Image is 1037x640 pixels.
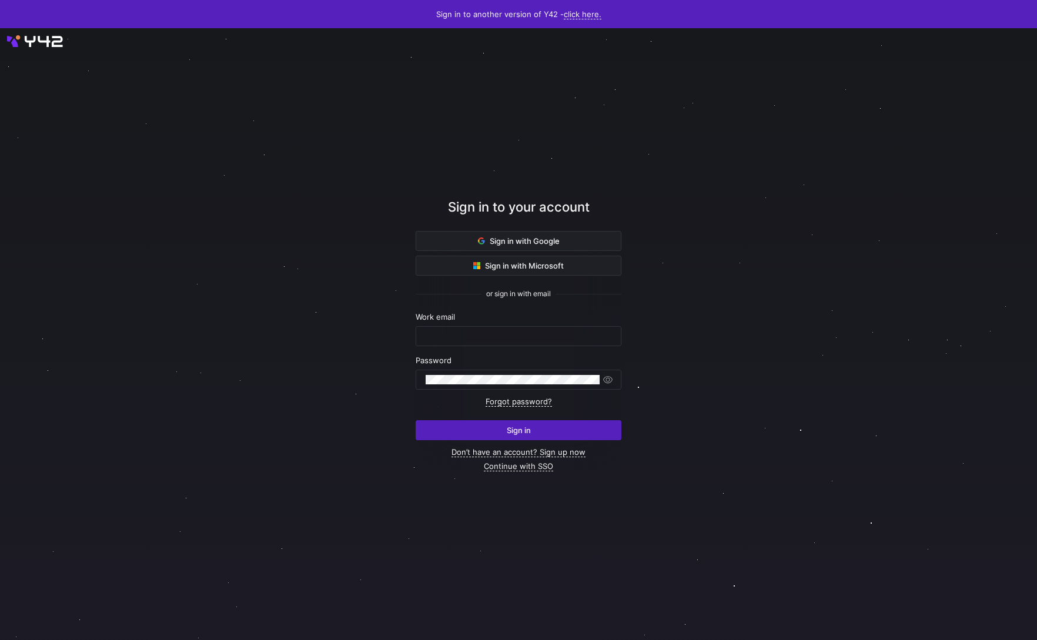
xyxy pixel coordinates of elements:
button: Sign in with Microsoft [416,256,621,276]
button: Sign in with Google [416,231,621,251]
span: Sign in with Google [478,236,560,246]
span: or sign in with email [486,290,551,298]
a: click here. [564,9,601,19]
span: Work email [416,312,455,321]
span: Sign in [507,425,531,435]
a: Don’t have an account? Sign up now [451,447,586,457]
div: Sign in to your account [416,197,621,231]
button: Sign in [416,420,621,440]
a: Continue with SSO [484,461,553,471]
a: Forgot password? [486,397,552,407]
span: Password [416,356,451,365]
span: Sign in with Microsoft [473,261,564,270]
